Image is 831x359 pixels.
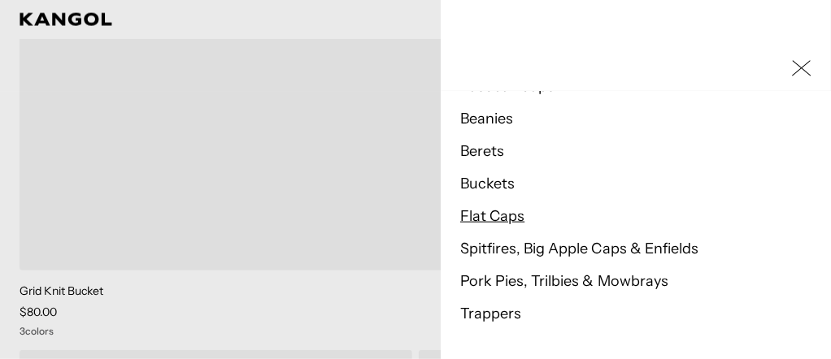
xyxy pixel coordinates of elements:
a: Pork Pies, Trilbies & Mowbrays [460,272,668,290]
a: Spitfires, Big Apple Caps & Enfields [460,240,698,257]
a: Buckets [460,175,515,192]
a: Trappers [460,305,521,322]
a: Flat Caps [460,207,524,225]
button: Close Mobile Nav [792,58,811,78]
a: Beanies [460,110,513,128]
a: Berets [460,142,504,160]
